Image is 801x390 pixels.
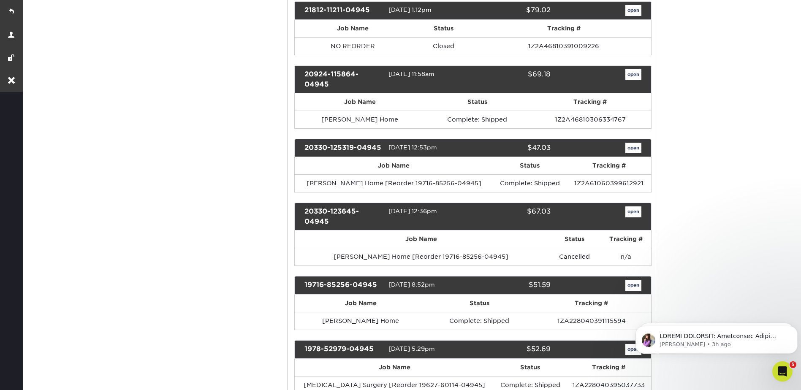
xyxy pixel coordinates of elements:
th: Tracking # [532,295,651,312]
a: open [625,69,641,80]
td: [PERSON_NAME] Home [295,312,426,330]
span: [DATE] 5:29pm [388,345,435,352]
td: [PERSON_NAME] Home [Reorder 19716-85256-04945] [295,174,493,192]
th: Status [494,359,566,376]
td: 1Z2A46810306334767 [529,111,651,128]
td: Complete: Shipped [425,111,530,128]
div: $79.02 [467,5,557,16]
div: 1978-52979-04945 [298,344,388,355]
th: Job Name [295,359,494,376]
div: $51.59 [467,280,557,291]
td: n/a [601,248,651,265]
span: [DATE] 8:52pm [388,282,435,288]
span: 5 [790,361,796,368]
td: [PERSON_NAME] Home [295,111,425,128]
th: Status [493,157,567,174]
th: Status [411,20,477,37]
iframe: Intercom live chat [772,361,793,382]
td: 1Z2A61060399612921 [567,174,651,192]
td: Complete: Shipped [426,312,532,330]
th: Tracking # [601,230,651,248]
td: 1ZA228040391115594 [532,312,651,330]
th: Status [425,93,530,111]
th: Job Name [295,295,426,312]
a: open [625,5,641,16]
span: [DATE] 12:53pm [388,144,437,151]
th: Job Name [295,230,547,248]
th: Status [426,295,532,312]
a: open [625,344,641,355]
div: 19716-85256-04945 [298,280,388,291]
div: $47.03 [467,143,557,154]
div: $67.03 [467,206,557,227]
th: Job Name [295,157,493,174]
a: open [625,143,641,154]
div: 20330-125319-04945 [298,143,388,154]
td: Closed [411,37,477,55]
th: Status [547,230,601,248]
span: [DATE] 11:58am [388,70,434,77]
div: $69.18 [467,69,557,89]
td: Complete: Shipped [493,174,567,192]
th: Tracking # [477,20,651,37]
td: 1Z2A46810391009226 [477,37,651,55]
span: [DATE] 1:12pm [388,6,432,13]
td: NO REORDER [295,37,411,55]
th: Tracking # [567,157,651,174]
th: Tracking # [529,93,651,111]
th: Tracking # [566,359,651,376]
div: 21812-11211-04945 [298,5,388,16]
div: $52.69 [467,344,557,355]
td: Cancelled [547,248,601,265]
a: open [625,206,641,217]
th: Job Name [295,93,425,111]
div: 20924-115864-04945 [298,69,388,89]
div: 20330-123645-04945 [298,206,388,227]
span: [DATE] 12:36pm [388,208,437,215]
iframe: Intercom notifications message [632,308,801,367]
a: open [625,280,641,291]
td: [PERSON_NAME] Home [Reorder 19716-85256-04945] [295,248,547,265]
th: Job Name [295,20,411,37]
